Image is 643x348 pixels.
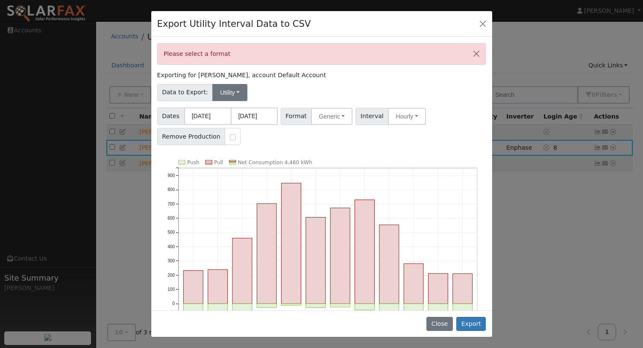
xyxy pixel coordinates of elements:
[232,304,252,319] rect: onclick=""
[257,204,276,304] rect: onclick=""
[306,217,326,304] rect: onclick=""
[167,187,175,192] text: 800
[281,108,312,125] span: Format
[157,71,326,80] label: Exporting for [PERSON_NAME], account Default Account
[404,264,423,304] rect: onclick=""
[282,183,301,304] rect: onclick=""
[306,304,326,308] rect: onclick=""
[157,17,311,31] h4: Export Utility Interval Data to CSV
[208,270,227,304] rect: onclick=""
[355,304,375,310] rect: onclick=""
[167,216,175,220] text: 600
[232,238,252,304] rect: onclick=""
[157,43,486,65] div: Please select a format
[238,159,312,165] text: Net Consumption 4,460 kWh
[311,108,352,125] button: Generic
[404,304,423,331] rect: onclick=""
[467,43,485,64] button: Close
[167,259,175,264] text: 300
[167,202,175,206] text: 700
[355,200,375,304] rect: onclick=""
[208,304,227,325] rect: onclick=""
[257,304,276,308] rect: onclick=""
[157,128,226,145] span: Remove Production
[388,108,426,125] button: Hourly
[172,302,175,306] text: 0
[379,304,399,316] rect: onclick=""
[429,274,448,304] rect: onclick=""
[453,304,473,334] rect: onclick=""
[187,159,200,165] text: Push
[157,107,185,125] span: Dates
[429,304,448,334] rect: onclick=""
[167,244,175,249] text: 400
[453,274,473,304] rect: onclick=""
[379,225,399,304] rect: onclick=""
[214,159,223,165] text: Pull
[183,271,203,304] rect: onclick=""
[282,304,301,306] rect: onclick=""
[167,173,175,178] text: 900
[426,317,452,331] button: Close
[456,317,486,331] button: Export
[355,108,388,125] span: Interval
[330,208,350,304] rect: onclick=""
[477,17,489,29] button: Close
[167,287,175,292] text: 100
[167,230,175,235] text: 500
[183,304,203,334] rect: onclick=""
[167,273,175,278] text: 200
[330,304,350,307] rect: onclick=""
[212,84,247,101] button: Utility
[157,84,213,101] span: Data to Export:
